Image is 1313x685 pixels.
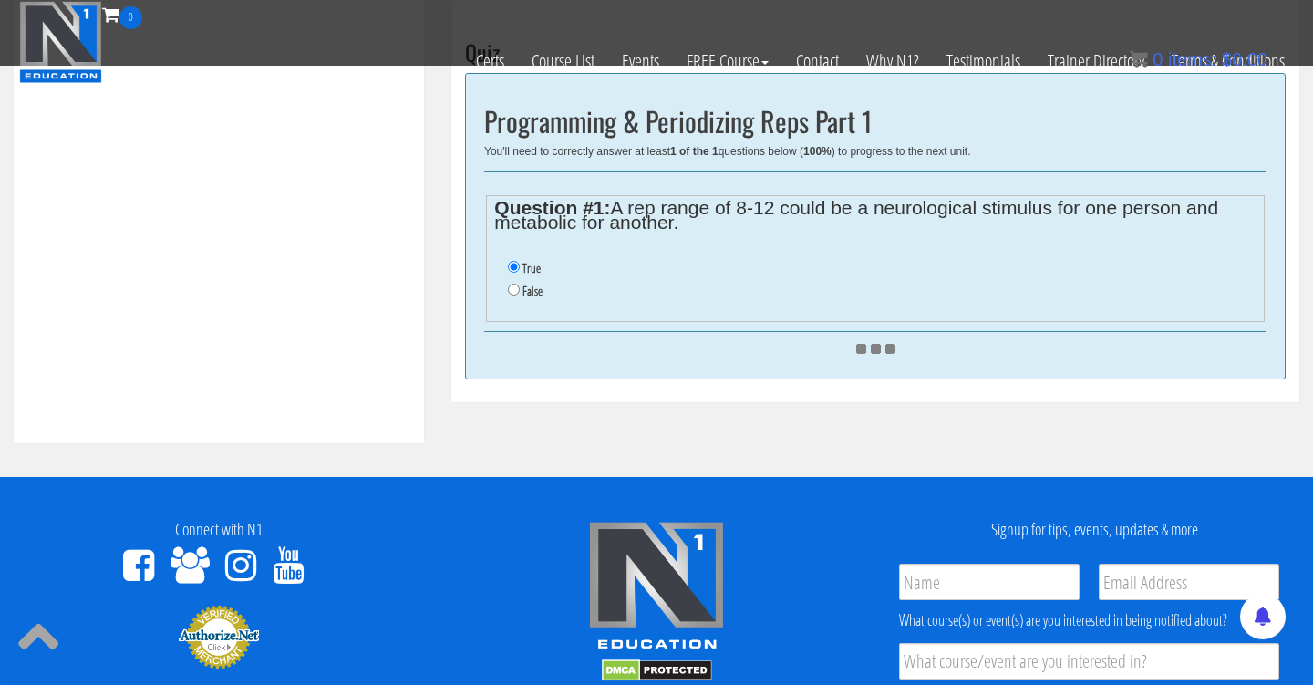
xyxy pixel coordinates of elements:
input: What course/event are you interested in? [899,643,1279,680]
img: ajax_loader.gif [856,344,895,354]
div: You'll need to correctly answer at least questions below ( ) to progress to the next unit. [484,145,1266,158]
a: 0 items: $0.00 [1130,49,1267,69]
h4: Connect with N1 [14,521,424,539]
input: Name [899,564,1080,600]
img: n1-education [19,1,102,83]
strong: Question #1: [494,197,610,218]
h4: Signup for tips, events, updates & more [889,521,1299,539]
div: What course(s) or event(s) are you interested in being notified about? [899,609,1279,631]
a: 0 [102,2,142,26]
a: Testimonials [933,29,1034,93]
h2: Programming & Periodizing Reps Part 1 [484,106,1266,136]
img: n1-edu-logo [588,521,725,656]
b: 100% [803,145,832,158]
a: Why N1? [853,29,933,93]
a: Trainer Directory [1034,29,1158,93]
a: Events [608,29,673,93]
a: FREE Course [673,29,782,93]
bdi: 0.00 [1222,49,1267,69]
a: Terms & Conditions [1158,29,1298,93]
input: Email Address [1099,564,1279,600]
img: Authorize.Net Merchant - Click to Verify [178,604,260,669]
a: Course List [518,29,608,93]
span: $ [1222,49,1232,69]
b: 1 of the 1 [670,145,719,158]
span: 0 [119,6,142,29]
legend: A rep range of 8-12 could be a neurological stimulus for one person and metabolic for another. [494,201,1256,230]
label: False [522,284,543,298]
label: True [522,261,541,275]
a: Contact [782,29,853,93]
img: icon11.png [1130,50,1148,68]
span: items: [1168,49,1216,69]
span: 0 [1153,49,1163,69]
a: Certs [462,29,518,93]
img: DMCA.com Protection Status [602,659,712,681]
